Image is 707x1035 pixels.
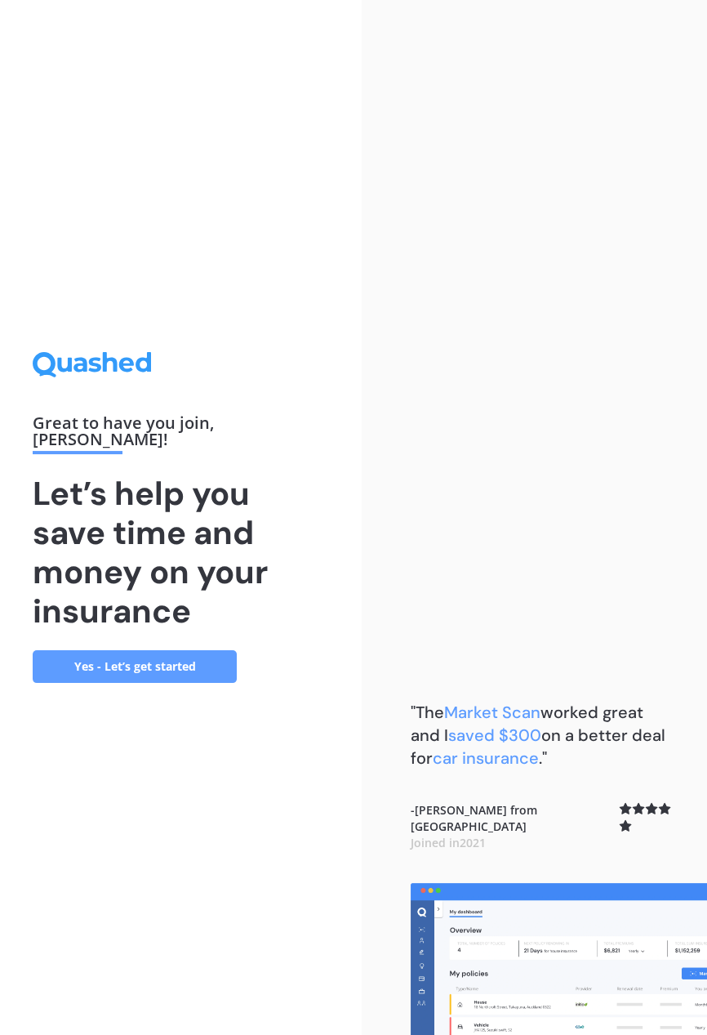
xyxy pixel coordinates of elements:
[411,702,665,769] b: "The worked great and I on a better deal for ."
[33,474,329,631] h1: Let’s help you save time and money on your insurance
[411,802,619,850] b: - [PERSON_NAME] from [GEOGRAPHIC_DATA]
[411,883,707,1035] img: dashboard.webp
[33,415,329,454] div: Great to have you join , [PERSON_NAME] !
[433,747,539,769] span: car insurance
[411,835,486,850] span: Joined in 2021
[444,702,540,723] span: Market Scan
[448,725,541,746] span: saved $300
[33,650,237,683] a: Yes - Let’s get started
